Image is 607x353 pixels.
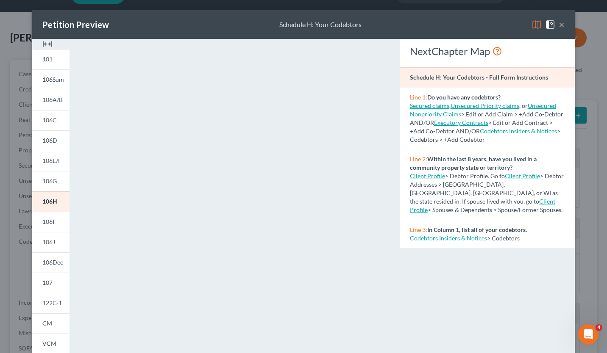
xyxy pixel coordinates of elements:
[410,102,449,109] a: Secured claims
[32,171,70,191] a: 106G
[32,232,70,252] a: 106J
[32,191,70,212] a: 106H
[410,155,427,163] span: Line 2:
[545,19,555,30] img: help-close-5ba153eb36485ed6c1ea00a893f15db1cb9b99d6cae46e1a8edb6c62d00a1a76.svg
[32,273,70,293] a: 107
[410,155,537,171] strong: Within the last 8 years, have you lived in a community property state or territory?
[32,293,70,313] a: 122C-1
[42,39,53,49] img: expand-e0f6d898513216a626fdd78e52531dac95497ffd26381d4c15ee2fc46db09dca.svg
[410,119,553,135] span: > Edit or Add Contract > +Add Co-Debtor AND/OR
[410,127,560,143] span: > Codebtors > +Add Codebtor
[410,234,487,242] a: Codebtors Insiders & Notices
[42,116,57,124] span: 106C
[42,19,109,30] div: Petition Preview
[42,340,56,347] span: VCM
[596,324,602,331] span: 4
[42,279,53,286] span: 107
[559,19,565,30] button: ×
[32,212,70,232] a: 106I
[410,102,563,126] span: > Edit or Add Claim > +Add Co-Debtor AND/OR
[410,74,548,81] strong: Schedule H: Your Codebtors - Full Form Instructions
[42,157,61,164] span: 106E/F
[451,102,519,109] a: Unsecured Priority claims
[505,172,540,179] a: Client Profile
[427,94,501,101] strong: Do you have any codebtors?
[427,226,527,233] strong: In Column 1, list all of your codebtors.
[410,102,451,109] span: ,
[410,102,556,118] a: Unsecured Nonpriority Claims
[42,299,62,306] span: 122C-1
[42,76,64,83] span: 106Sum
[410,172,505,179] span: > Debtor Profile. Go to
[42,320,52,327] span: CM
[32,49,70,69] a: 101
[32,69,70,90] a: 106Sum
[434,119,488,126] a: Executory Contracts
[410,226,427,233] span: Line 3:
[410,94,427,101] span: Line 1:
[42,259,63,266] span: 106Dec
[32,110,70,130] a: 106C
[32,151,70,171] a: 106E/F
[480,127,557,135] a: Codebtors Insiders & Notices
[451,102,528,109] span: , or
[42,177,57,185] span: 106G
[42,55,53,63] span: 101
[42,198,57,205] span: 106H
[32,313,70,334] a: CM
[32,252,70,273] a: 106Dec
[279,20,362,30] div: Schedule H: Your Codebtors
[410,44,565,58] div: NextChapter Map
[532,19,542,30] img: map-eea8200ae884c6f1103ae1953ef3d486a96c86aabb227e865a55264e3737af1f.svg
[32,90,70,110] a: 106A/B
[487,234,520,242] span: > Codebtors
[42,96,63,103] span: 106A/B
[42,137,57,144] span: 106D
[42,218,54,225] span: 106I
[410,172,445,179] a: Client Profile
[32,130,70,151] a: 106D
[578,324,599,345] iframe: Intercom live chat
[42,238,55,245] span: 106J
